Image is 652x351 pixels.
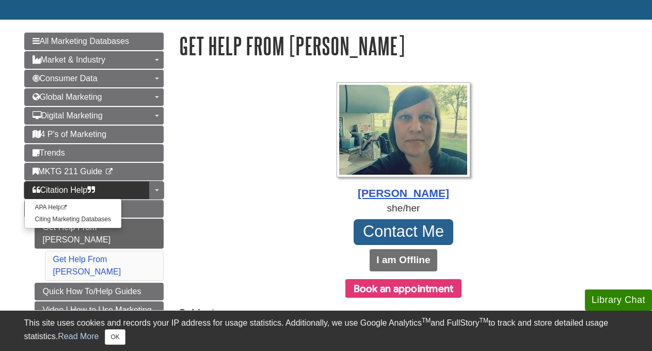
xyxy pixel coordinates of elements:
a: 4 P's of Marketing [24,126,164,143]
div: [PERSON_NAME] [179,185,628,202]
a: Citation Help [24,181,164,199]
span: Market & Industry [33,55,105,64]
a: Digital Marketing [24,107,164,125]
div: This site uses cookies and records your IP address for usage statistics. Additionally, we use Goo... [24,317,628,345]
b: I am Offline [376,254,430,265]
sup: TM [422,317,431,324]
span: All Marketing Databases [33,37,129,45]
a: Contact Me [354,219,454,245]
a: Trends [24,144,164,162]
button: Book an appointment [345,279,462,298]
a: Consumer Data [24,70,164,87]
a: All Marketing Databases [24,33,164,50]
a: Get Help From [PERSON_NAME] [35,219,164,249]
i: This link opens in a new window [61,205,68,210]
a: Profile Photo [PERSON_NAME] [179,82,628,202]
span: 4 P's of Marketing [33,130,107,139]
a: Read More [58,332,99,341]
a: Global Marketing [24,88,164,106]
a: Market & Industry [24,51,164,69]
div: Guide Page Menu [24,33,164,331]
a: MKTG 211 Guide [24,163,164,180]
span: Consumer Data [33,74,98,83]
span: Citation Help [33,186,96,194]
h1: Get Help From [PERSON_NAME] [179,33,628,59]
i: This link opens in a new window [104,169,113,175]
a: Citing Marketing Databases [25,213,121,225]
a: Video | How to Use Marketing Databases [35,301,164,331]
strong: Subjects: [179,306,628,321]
div: she/her [179,201,628,216]
span: Trends [33,148,65,157]
a: Quick How To/Help Guides [35,283,164,300]
button: Library Chat [585,289,652,311]
sup: TM [480,317,488,324]
span: MKTG 211 Guide [33,167,103,176]
button: Close [105,329,125,345]
a: Get Help From [PERSON_NAME] [53,255,121,276]
span: Digital Marketing [33,111,103,120]
span: Global Marketing [33,93,102,101]
a: APA Help [25,202,121,213]
button: I am Offline [370,249,437,271]
img: Profile Photo [337,82,470,177]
